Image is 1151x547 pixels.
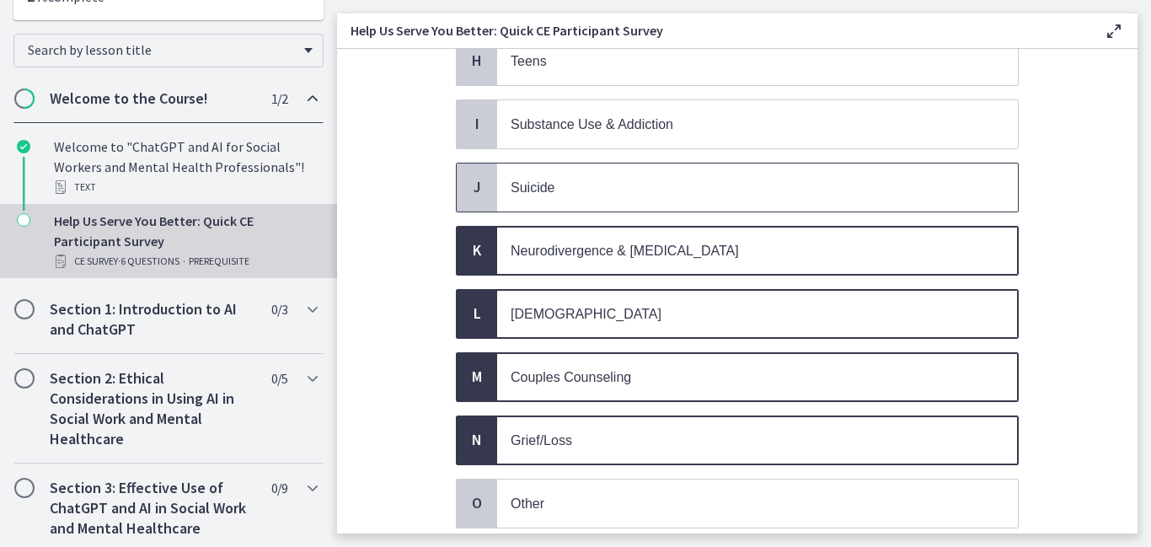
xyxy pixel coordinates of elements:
[467,367,487,387] span: M
[54,211,317,271] div: Help Us Serve You Better: Quick CE Participant Survey
[54,137,317,197] div: Welcome to "ChatGPT and AI for Social Workers and Mental Health Professionals"!
[511,307,661,321] span: [DEMOGRAPHIC_DATA]
[50,299,255,340] h2: Section 1: Introduction to AI and ChatGPT
[511,433,572,448] span: Grief/Loss
[271,478,287,498] span: 0 / 9
[467,430,487,450] span: N
[511,496,544,511] span: Other
[511,117,673,131] span: Substance Use & Addiction
[511,370,631,384] span: Couples Counseling
[467,51,487,71] span: H
[467,177,487,197] span: J
[118,251,179,271] span: · 6 Questions
[54,251,317,271] div: CE Survey
[511,180,554,195] span: Suicide
[511,54,547,68] span: Teens
[467,114,487,134] span: I
[189,251,249,271] span: PREREQUISITE
[13,34,324,67] div: Search by lesson title
[183,251,185,271] span: ·
[50,368,255,449] h2: Section 2: Ethical Considerations in Using AI in Social Work and Mental Healthcare
[54,177,317,197] div: Text
[271,299,287,319] span: 0 / 3
[271,368,287,389] span: 0 / 5
[28,41,296,58] span: Search by lesson title
[17,140,30,153] i: Completed
[511,244,739,258] span: Neurodivergence & [MEDICAL_DATA]
[351,20,1077,40] h3: Help Us Serve You Better: Quick CE Participant Survey
[271,88,287,109] span: 1 / 2
[467,240,487,260] span: K
[50,88,255,109] h2: Welcome to the Course!
[467,303,487,324] span: L
[50,478,255,539] h2: Section 3: Effective Use of ChatGPT and AI in Social Work and Mental Healthcare
[467,493,487,513] span: O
